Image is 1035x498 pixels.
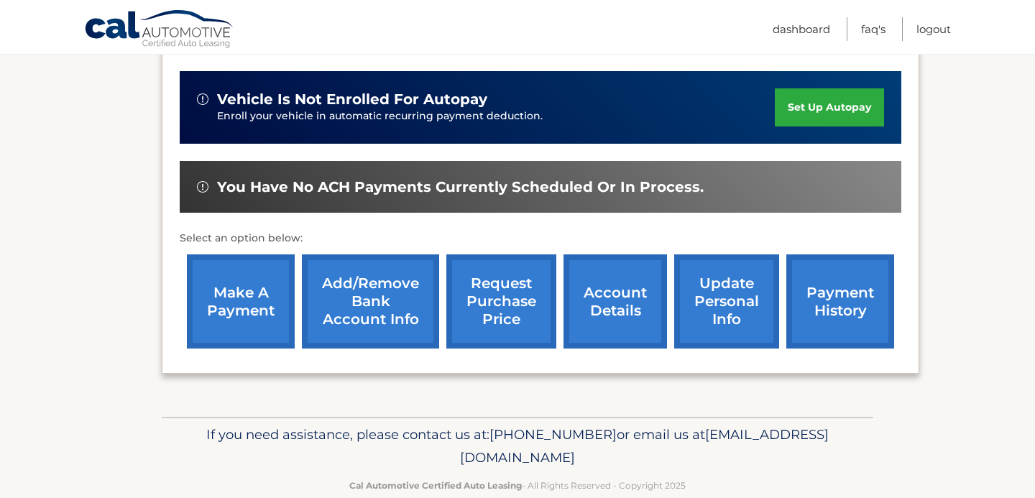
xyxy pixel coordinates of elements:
a: Logout [916,17,951,41]
p: If you need assistance, please contact us at: or email us at [171,423,864,469]
span: You have no ACH payments currently scheduled or in process. [217,178,704,196]
a: FAQ's [861,17,885,41]
a: update personal info [674,254,779,349]
a: Add/Remove bank account info [302,254,439,349]
img: alert-white.svg [197,181,208,193]
p: - All Rights Reserved - Copyright 2025 [171,478,864,493]
a: payment history [786,254,894,349]
a: Dashboard [773,17,830,41]
span: [PHONE_NUMBER] [489,426,617,443]
p: Enroll your vehicle in automatic recurring payment deduction. [217,109,775,124]
a: Cal Automotive [84,9,235,51]
a: account details [563,254,667,349]
span: [EMAIL_ADDRESS][DOMAIN_NAME] [460,426,829,466]
img: alert-white.svg [197,93,208,105]
a: request purchase price [446,254,556,349]
a: set up autopay [775,88,884,126]
p: Select an option below: [180,230,901,247]
strong: Cal Automotive Certified Auto Leasing [349,480,522,491]
span: vehicle is not enrolled for autopay [217,91,487,109]
a: make a payment [187,254,295,349]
